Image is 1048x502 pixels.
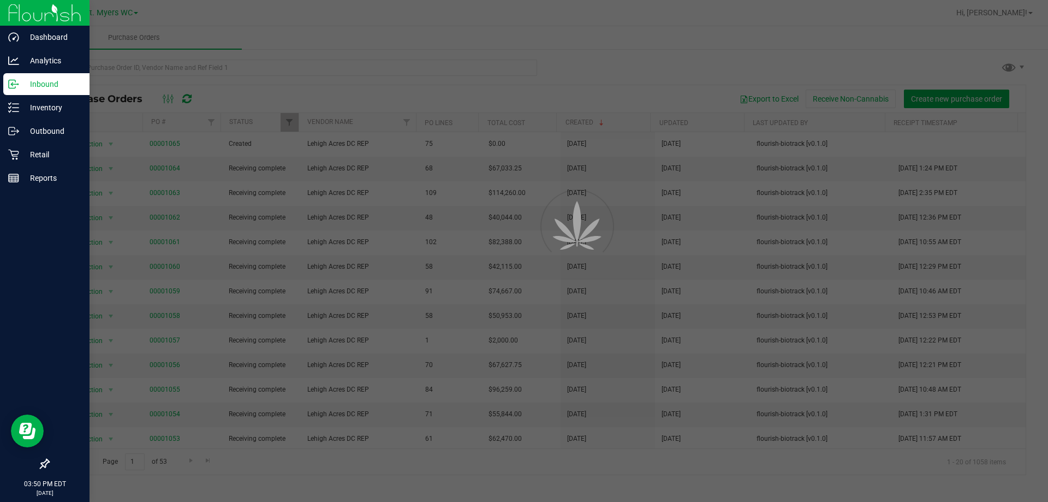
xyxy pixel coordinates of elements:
[11,415,44,447] iframe: Resource center
[8,126,19,137] inline-svg: Outbound
[8,55,19,66] inline-svg: Analytics
[8,173,19,184] inline-svg: Reports
[19,78,85,91] p: Inbound
[19,31,85,44] p: Dashboard
[5,479,85,489] p: 03:50 PM EDT
[5,489,85,497] p: [DATE]
[8,32,19,43] inline-svg: Dashboard
[19,172,85,185] p: Reports
[8,79,19,90] inline-svg: Inbound
[8,102,19,113] inline-svg: Inventory
[19,54,85,67] p: Analytics
[8,149,19,160] inline-svg: Retail
[19,125,85,138] p: Outbound
[19,148,85,161] p: Retail
[19,101,85,114] p: Inventory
